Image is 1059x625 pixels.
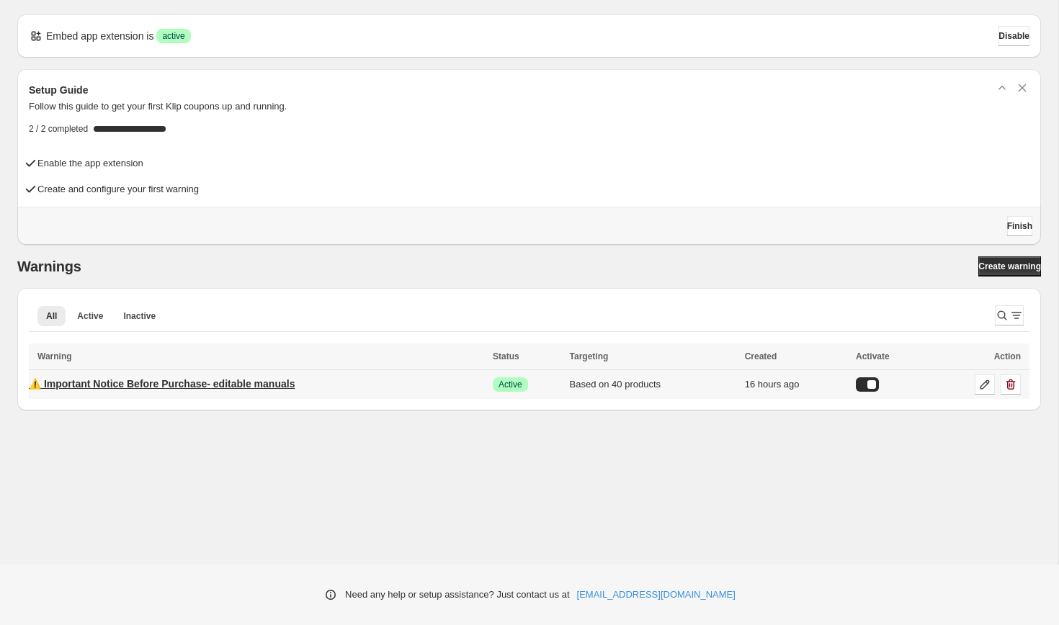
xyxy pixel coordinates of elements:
span: active [162,30,184,42]
span: Create warning [978,261,1041,272]
span: Status [493,351,519,361]
button: Finish [1007,216,1032,236]
h4: Create and configure your first warning [37,182,199,197]
span: Active [499,379,522,390]
span: Warning [37,351,72,361]
button: Search and filter results [995,305,1024,325]
span: Disable [998,30,1029,42]
p: ⚠️ Important Notice Before Purchase- editable manuals [29,377,295,391]
span: Activate [856,351,890,361]
h4: Enable the app extension [37,156,143,171]
a: ⚠️ Important Notice Before Purchase- editable manuals [29,372,295,395]
a: Create warning [978,256,1041,276]
a: [EMAIL_ADDRESS][DOMAIN_NAME] [577,588,736,602]
p: Embed app extension is [46,29,153,43]
span: Action [994,351,1021,361]
h3: Setup Guide [29,83,88,97]
span: Inactive [123,310,156,322]
span: Active [77,310,103,322]
span: Created [745,351,777,361]
span: All [46,310,57,322]
div: Based on 40 products [570,377,736,392]
div: 16 hours ago [745,377,847,392]
button: Disable [998,26,1029,46]
span: Targeting [570,351,609,361]
p: Follow this guide to get your first Klip coupons up and running. [29,99,1029,114]
span: Finish [1007,220,1032,232]
span: 2 / 2 completed [29,123,88,135]
h2: Warnings [17,258,81,275]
